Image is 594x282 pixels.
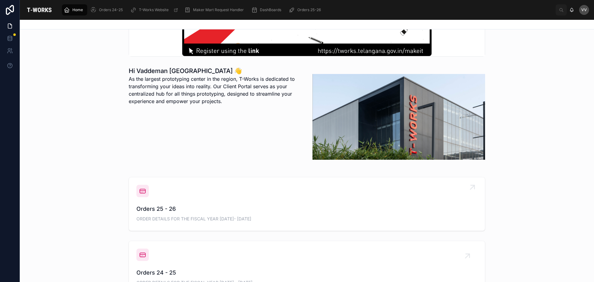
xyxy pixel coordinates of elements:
[59,3,556,17] div: scrollable content
[128,4,181,15] a: T-Works Website
[62,4,87,15] a: Home
[193,7,244,12] span: Maker Mart Request Handler
[129,67,301,75] h1: Hi Vaddeman [GEOGRAPHIC_DATA] 👋
[249,4,286,15] a: DashBoards
[287,4,325,15] a: Orders 25-26
[129,75,301,105] p: As the largest prototyping center in the region, T-Works is dedicated to transforming your ideas ...
[139,7,169,12] span: T-Works Website
[183,4,248,15] a: Maker Mart Request Handler
[72,7,83,12] span: Home
[136,205,477,213] span: Orders 25 - 26
[260,7,281,12] span: DashBoards
[99,7,123,12] span: Orders 24-25
[88,4,127,15] a: Orders 24-25
[297,7,321,12] span: Orders 25-26
[136,216,477,222] span: ORDER DETAILS FOR THE FISCAL YEAR [DATE]- [DATE]
[581,7,587,12] span: VV
[25,5,54,15] img: App logo
[136,268,477,277] span: Orders 24 - 25
[312,74,485,160] img: 20656-Tworks-build.png
[129,177,485,231] a: Orders 25 - 26ORDER DETAILS FOR THE FISCAL YEAR [DATE]- [DATE]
